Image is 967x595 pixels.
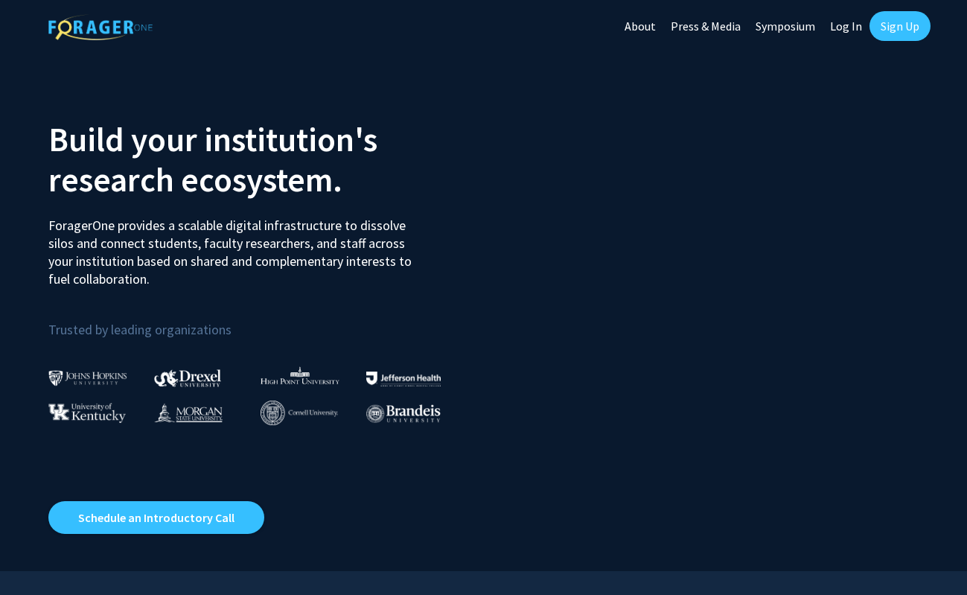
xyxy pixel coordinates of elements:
[154,403,223,422] img: Morgan State University
[48,403,126,423] img: University of Kentucky
[48,370,127,386] img: Johns Hopkins University
[48,300,473,341] p: Trusted by leading organizations
[366,372,441,386] img: Thomas Jefferson University
[869,11,931,41] a: Sign Up
[366,404,441,423] img: Brandeis University
[154,369,221,386] img: Drexel University
[48,119,473,200] h2: Build your institution's research ecosystem.
[48,501,264,534] a: Opens in a new tab
[48,14,153,40] img: ForagerOne Logo
[261,366,339,384] img: High Point University
[48,206,421,288] p: ForagerOne provides a scalable digital infrastructure to dissolve silos and connect students, fac...
[261,401,338,425] img: Cornell University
